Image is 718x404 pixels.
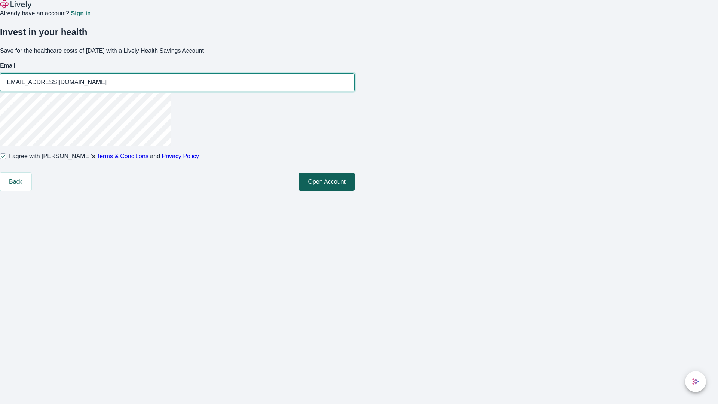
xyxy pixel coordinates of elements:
[162,153,199,159] a: Privacy Policy
[299,173,355,191] button: Open Account
[692,378,699,385] svg: Lively AI Assistant
[71,10,90,16] a: Sign in
[685,371,706,392] button: chat
[96,153,148,159] a: Terms & Conditions
[9,152,199,161] span: I agree with [PERSON_NAME]’s and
